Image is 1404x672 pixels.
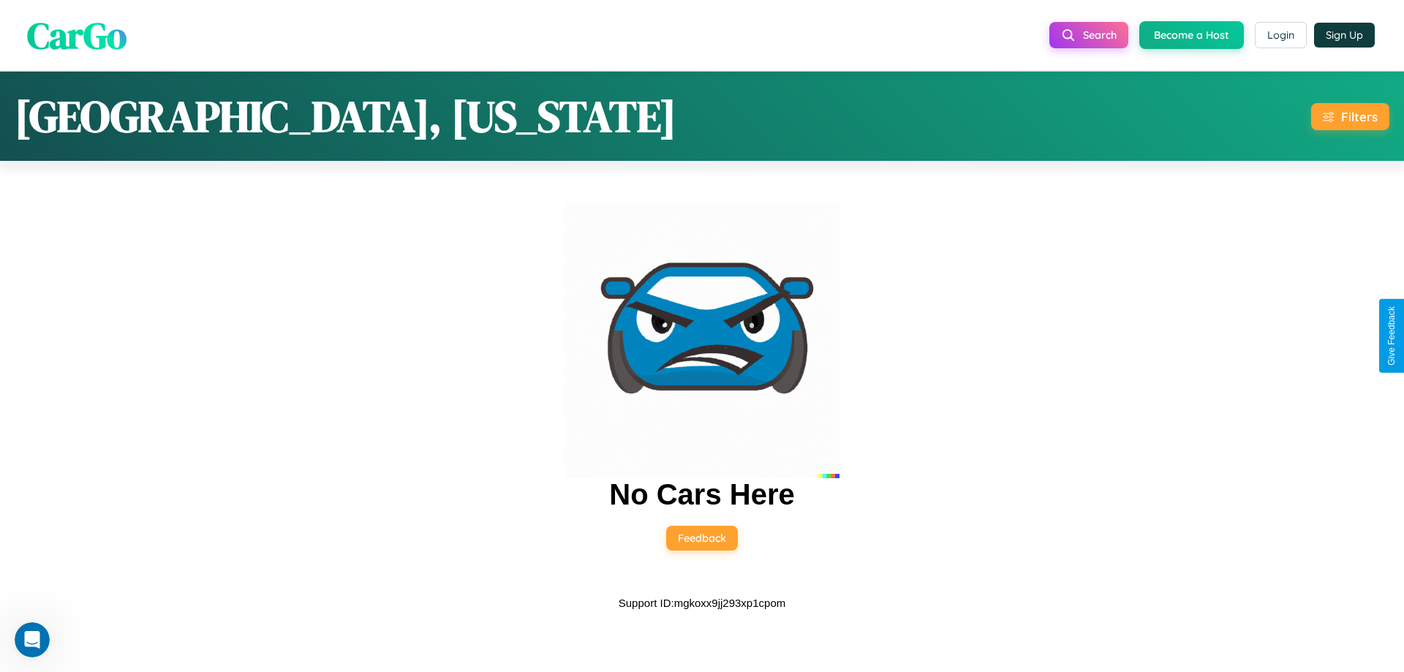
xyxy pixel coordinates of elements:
div: Filters [1341,109,1378,124]
span: CarGo [27,10,127,60]
h2: No Cars Here [609,478,794,511]
iframe: Intercom live chat [15,622,50,657]
div: Give Feedback [1386,306,1397,366]
button: Become a Host [1139,21,1244,49]
button: Login [1255,22,1307,48]
h1: [GEOGRAPHIC_DATA], [US_STATE] [15,86,676,146]
span: Search [1083,29,1117,42]
button: Filters [1311,103,1389,130]
img: car [565,203,839,478]
p: Support ID: mgkoxx9jj293xp1cpom [619,593,785,613]
button: Feedback [666,526,738,551]
button: Search [1049,22,1128,48]
button: Sign Up [1314,23,1375,48]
